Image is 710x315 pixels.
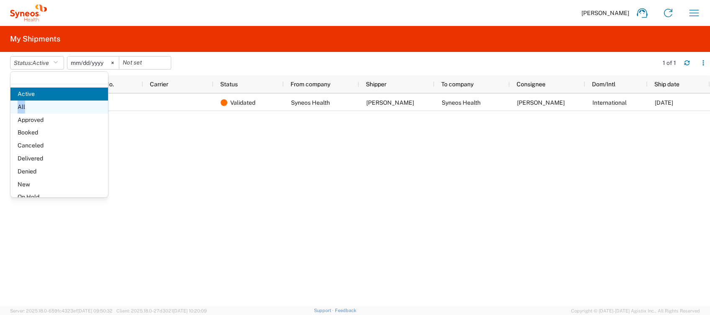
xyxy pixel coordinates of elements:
span: Delivered [10,152,108,165]
span: Dom/Intl [592,81,615,88]
span: Ship date [654,81,679,88]
span: Status [220,81,238,88]
span: From company [291,81,330,88]
span: International [592,99,627,106]
span: Active [10,88,108,101]
div: 1 of 1 [663,59,677,67]
h2: My Shipments [10,34,60,44]
span: Approved [10,114,108,127]
span: To company [441,81,473,88]
a: Support [314,308,335,313]
input: Not set [67,57,119,69]
span: Server: 2025.18.0-659fc4323ef [10,308,113,313]
span: [DATE] 09:50:32 [77,308,113,313]
span: Shipper [366,81,386,88]
span: [PERSON_NAME] [581,9,629,17]
span: Carrier [150,81,168,88]
span: Consignee [517,81,545,88]
span: Validated [230,94,255,111]
span: Syneos Health [442,99,481,106]
span: [DATE] 10:20:09 [173,308,207,313]
span: Client: 2025.18.0-27d3021 [116,308,207,313]
span: All [10,101,108,114]
span: Booked [10,126,108,139]
span: Copyright © [DATE]-[DATE] Agistix Inc., All Rights Reserved [571,307,700,315]
span: Denied [10,165,108,178]
span: New [10,178,108,191]
span: Canceled [10,139,108,152]
span: Elena Cappelletti [517,99,565,106]
span: 09/08/2025 [655,99,673,106]
span: On Hold [10,191,108,204]
a: Feedback [335,308,356,313]
input: Not set [119,57,171,69]
button: Status:Active [10,56,64,70]
span: Active [32,59,49,66]
span: Eugenio Sanchez [366,99,414,106]
span: Syneos Health [291,99,330,106]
